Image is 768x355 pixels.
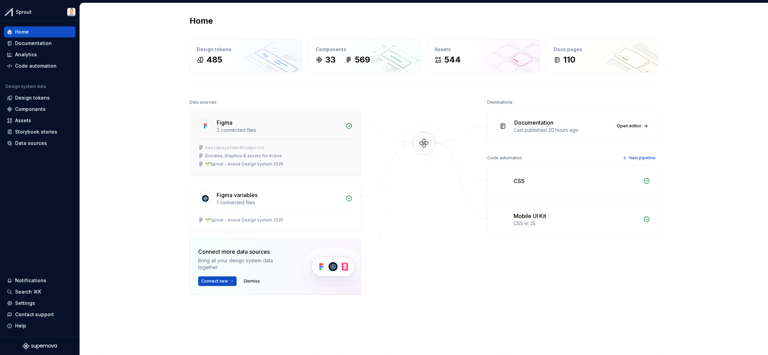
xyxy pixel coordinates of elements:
div: Figma [217,118,232,127]
div: 1 connected files [217,199,341,206]
span: Open editor [617,123,641,129]
h2: Home [190,15,213,26]
button: New pipeline [620,153,659,163]
div: Storybook stories [15,128,57,135]
div: Assets [15,117,31,124]
img: b6c2a6ff-03c2-4811-897b-2ef07e5e0e51.png [5,8,13,16]
a: Components [4,104,75,115]
div: Mobile UI Kit [514,212,546,220]
a: Data sources [4,138,75,149]
div: Design tokens [197,46,295,53]
a: Docs pages110 [547,39,659,72]
div: Documentation [514,118,553,127]
div: Settings [15,300,35,307]
span: Dismiss [244,278,260,284]
div: Design tokens [15,94,50,101]
button: Connect new [198,276,237,286]
span: Connect new [201,278,228,284]
div: Doodles, Graphics & assets for Aceve [205,153,282,159]
span: New pipeline [629,155,656,161]
div: 544 [444,54,461,65]
div: CSS [514,177,525,185]
div: Code automation [487,153,522,163]
a: Assets [4,115,75,126]
div: 🌱Sprout - Aceve Design system 2025 [205,217,283,223]
img: Eddie Persson [67,8,75,16]
div: Search ⌘K [15,288,41,295]
a: Analytics [4,49,75,60]
button: Help [4,320,75,331]
div: 33 [325,54,336,65]
button: Notifications [4,275,75,286]
div: Assets [435,46,532,53]
div: Documentation [15,40,52,47]
div: Home [15,28,29,35]
a: Components33569 [309,39,421,72]
a: Settings [4,298,75,309]
div: 110 [563,54,575,65]
div: Code automation [15,62,57,69]
a: Assets544 [428,39,540,72]
button: Search ⌘K [4,286,75,297]
button: Dismiss [241,276,263,286]
div: Docs pages [554,46,651,53]
div: Bring all your design system data together. [198,257,291,271]
div: Data sources [15,140,47,147]
div: Data sources [190,98,217,107]
div: Contact support [15,311,54,318]
svg: Supernova Logo [23,343,57,350]
button: SproutEddie Persson [1,4,78,19]
div: Design system data [5,84,46,89]
div: Components [15,106,46,113]
div: Notifications [15,277,46,284]
div: 🌱Sprout - Aceve Design system 2025 [205,161,283,167]
div: 569 [355,54,370,65]
div: Help [15,322,26,329]
a: Code automation [4,60,75,71]
a: Design tokens [4,92,75,103]
a: Open editor [614,121,650,131]
div: Last published 20 hours ago [514,127,610,134]
div: Sprout [16,9,32,15]
div: Destinations [487,98,513,107]
div: 485 [206,54,222,65]
a: Figma3 connected files𝙳𝚎𝚜𝚒𝚐𝚗𝚜𝚢𝚜𝚝𝚎𝚖-𝙱𝚕𝚞𝚎𝚙𝚛𝚒𝚗𝚝Doodles, Graphics & assets for Aceve🌱Sprout - Aceve D... [190,110,361,175]
a: Storybook stories [4,126,75,137]
div: CSS in JS [514,220,639,227]
a: Figma variables1 connected files🌱Sprout - Aceve Design system 2025 [190,182,361,231]
a: Design tokens485 [190,39,302,72]
div: 𝙳𝚎𝚜𝚒𝚐𝚗𝚜𝚢𝚜𝚝𝚎𝚖-𝙱𝚕𝚞𝚎𝚙𝚛𝚒𝚗𝚝 [205,145,265,150]
div: Figma variables [217,191,257,199]
button: Contact support [4,309,75,320]
div: 3 connected files [217,127,341,134]
a: Documentation [4,38,75,49]
div: Connect more data sources [198,248,291,256]
div: Analytics [15,51,37,58]
a: Home [4,26,75,37]
div: Components [316,46,413,53]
